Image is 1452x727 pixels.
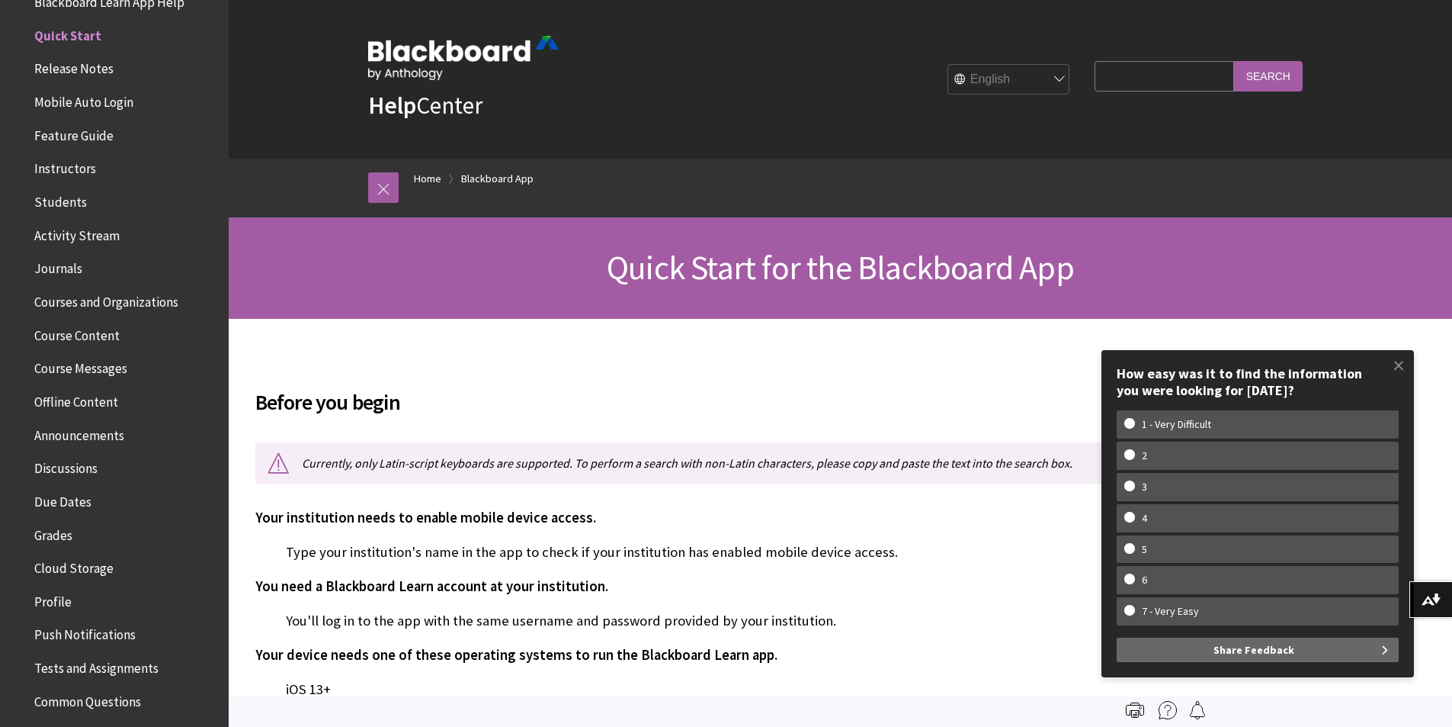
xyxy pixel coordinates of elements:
[34,356,127,377] span: Course Messages
[1124,512,1165,525] w-span: 4
[34,289,178,310] span: Courses and Organizations
[34,622,136,643] span: Push Notifications
[461,169,534,188] a: Blackboard App
[1188,701,1207,719] img: Follow this page
[34,689,141,709] span: Common Questions
[255,542,1200,562] p: Type your institution's name in the app to check if your institution has enabled mobile device ac...
[1117,638,1399,662] button: Share Feedback
[34,89,133,110] span: Mobile Auto Login
[255,611,1200,631] p: You'll log in to the app with the same username and password provided by your institution.
[1124,605,1216,618] w-span: 7 - Very Easy
[1124,574,1165,587] w-span: 6
[255,680,1200,719] p: iOS 13+ Android 11+
[1159,701,1177,719] img: More help
[255,646,777,664] span: Your device needs one of these operating systems to run the Blackboard Learn app.
[255,577,608,595] span: You need a Blackboard Learn account at your institution.
[1124,449,1165,462] w-span: 2
[34,156,96,177] span: Instructors
[1117,365,1399,398] div: How easy was it to find the information you were looking for [DATE]?
[34,123,114,143] span: Feature Guide
[414,169,441,188] a: Home
[368,90,416,121] strong: Help
[34,555,114,576] span: Cloud Storage
[34,423,124,443] span: Announcements
[34,523,72,543] span: Grades
[34,455,98,476] span: Discussions
[368,90,482,121] a: HelpCenter
[34,256,82,277] span: Journals
[34,56,114,77] span: Release Notes
[34,389,118,410] span: Offline Content
[607,246,1074,288] span: Quick Start for the Blackboard App
[34,655,159,676] span: Tests and Assignments
[34,589,72,610] span: Profile
[34,23,101,43] span: Quick Start
[1213,638,1294,662] span: Share Feedback
[1234,61,1303,91] input: Search
[1124,418,1229,431] w-span: 1 - Very Difficult
[1124,543,1165,556] w-span: 5
[948,65,1070,95] select: Site Language Selector
[255,386,1200,418] span: Before you begin
[255,509,596,526] span: Your institution needs to enable mobile device access.
[34,323,120,343] span: Course Content
[1124,481,1165,494] w-span: 3
[1126,701,1144,719] img: Print
[34,223,120,243] span: Activity Stream
[368,36,559,80] img: Blackboard by Anthology
[255,442,1200,484] p: Currently, only Latin-script keyboards are supported. To perform a search with non-Latin characte...
[34,489,91,510] span: Due Dates
[34,189,87,210] span: Students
